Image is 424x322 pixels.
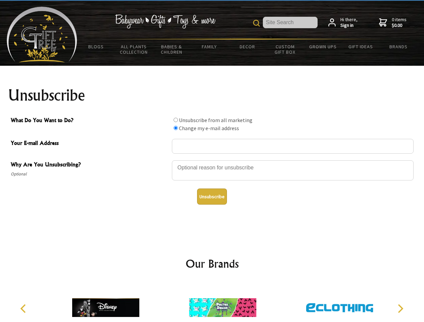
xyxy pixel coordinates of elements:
[392,16,407,29] span: 0 items
[13,256,411,272] h2: Our Brands
[191,40,229,54] a: Family
[179,125,239,131] label: Change my e-mail address
[174,118,178,122] input: What Do You Want to Do?
[11,139,169,149] span: Your E-mail Address
[263,17,318,28] input: Site Search
[380,40,418,54] a: Brands
[11,116,169,126] span: What Do You Want to Do?
[379,17,407,29] a: 0 items$0.00
[179,117,252,123] label: Unsubscribe from all marketing
[77,40,115,54] a: BLOGS
[328,17,358,29] a: Hi there,Sign in
[8,87,416,103] h1: Unsubscribe
[340,22,358,29] strong: Sign in
[342,40,380,54] a: Gift Ideas
[172,139,414,154] input: Your E-mail Address
[253,20,260,26] img: product search
[153,40,191,59] a: Babies & Children
[340,17,358,29] span: Hi there,
[11,160,169,170] span: Why Are You Unsubscribing?
[17,301,32,316] button: Previous
[172,160,414,180] textarea: Why Are You Unsubscribing?
[266,40,304,59] a: Custom Gift Box
[228,40,266,54] a: Decor
[11,170,169,178] span: Optional
[393,301,408,316] button: Next
[174,126,178,130] input: What Do You Want to Do?
[7,7,77,62] img: Babyware - Gifts - Toys and more...
[304,40,342,54] a: Grown Ups
[115,40,153,59] a: All Plants Collection
[392,22,407,29] strong: $0.00
[197,189,227,205] button: Unsubscribe
[115,14,216,29] img: Babywear - Gifts - Toys & more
